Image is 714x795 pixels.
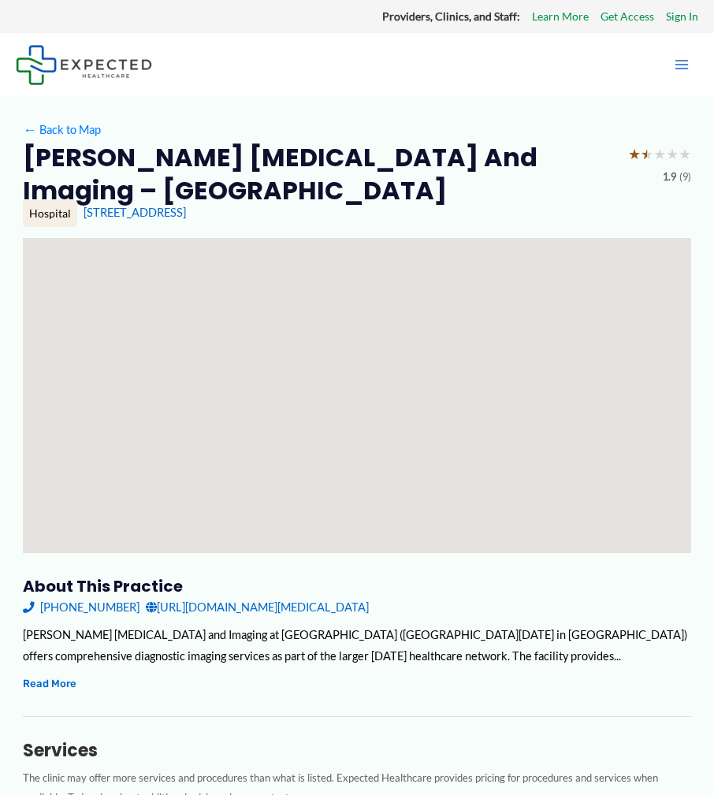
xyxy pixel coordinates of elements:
h2: [PERSON_NAME] [MEDICAL_DATA] and Imaging – [GEOGRAPHIC_DATA] [23,141,615,206]
a: [URL][DOMAIN_NAME][MEDICAL_DATA] [146,596,369,618]
div: Hospital [23,200,77,227]
span: ★ [653,141,666,168]
h3: About this practice [23,576,691,596]
a: Sign In [666,6,698,27]
a: [PHONE_NUMBER] [23,596,139,618]
a: Learn More [532,6,589,27]
a: ←Back to Map [23,119,101,140]
span: ★ [679,141,691,168]
span: ← [23,123,37,137]
h3: Services [23,740,691,762]
span: ★ [666,141,679,168]
button: Main menu toggle [665,48,698,81]
a: Get Access [601,6,654,27]
strong: Providers, Clinics, and Staff: [382,9,520,23]
span: ★ [628,141,641,168]
span: (9) [679,168,691,187]
div: [PERSON_NAME] [MEDICAL_DATA] and Imaging at [GEOGRAPHIC_DATA] ([GEOGRAPHIC_DATA][DATE] in [GEOGRA... [23,624,691,667]
span: 1.9 [663,168,676,187]
span: ★ [641,141,653,168]
button: Read More [23,674,76,693]
a: [STREET_ADDRESS] [84,206,186,219]
img: Expected Healthcare Logo - side, dark font, small [16,45,152,85]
